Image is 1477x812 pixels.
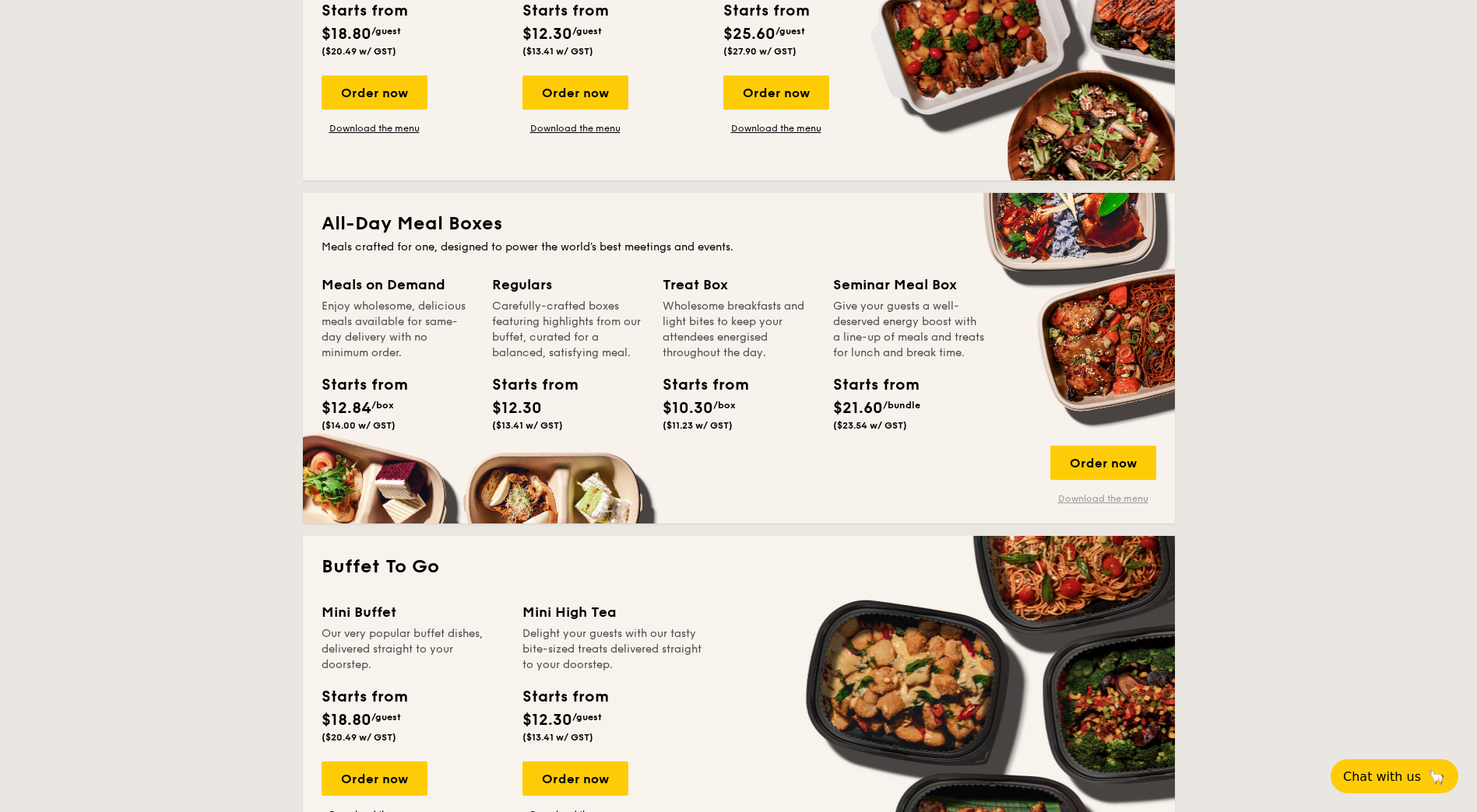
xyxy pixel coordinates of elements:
span: $18.80 [322,25,371,44]
div: Starts from [492,373,562,397]
a: Download the menu [522,122,628,135]
span: $25.60 [723,25,775,44]
span: ($20.49 w/ GST) [322,46,396,57]
span: $18.80 [322,711,371,730]
div: Starts from [663,373,733,397]
div: Starts from [322,373,392,397]
a: Download the menu [1050,492,1156,505]
span: 🦙 [1427,768,1446,786]
div: Seminar Meal Box [833,274,985,296]
span: $10.30 [663,399,713,418]
div: Meals on Demand [322,274,473,296]
div: Starts from [522,685,607,709]
div: Starts from [833,373,903,397]
span: /box [371,400,394,411]
a: Download the menu [723,122,829,135]
h2: Buffet To Go [322,555,1156,579]
button: Chat with us🦙 [1331,759,1458,793]
span: ($23.54 w/ GST) [833,420,907,431]
span: ($13.41 w/ GST) [492,420,563,431]
div: Give your guests a well-deserved energy boost with a line-up of meals and treats for lunch and br... [833,299,985,361]
div: Enjoy wholesome, delicious meals available for same-day delivery with no minimum order. [322,299,473,361]
span: ($13.41 w/ GST) [522,46,593,57]
span: $12.30 [492,399,542,418]
span: /guest [371,712,401,723]
span: $12.30 [522,25,572,44]
div: Regulars [492,274,644,296]
div: Order now [1050,446,1156,480]
div: Treat Box [663,274,814,296]
span: Chat with us [1343,769,1421,784]
div: Carefully-crafted boxes featuring highlights from our buffet, curated for a balanced, satisfying ... [492,299,644,361]
span: ($20.49 w/ GST) [322,732,396,743]
span: $21.60 [833,399,883,418]
div: Our very popular buffet dishes, delivered straight to your doorstep. [322,626,504,673]
div: Order now [322,75,427,110]
span: /guest [775,26,805,37]
div: Order now [522,75,628,110]
div: Order now [322,761,427,796]
span: $12.84 [322,399,371,418]
span: ($14.00 w/ GST) [322,420,396,431]
h2: All-Day Meal Boxes [322,212,1156,236]
div: Order now [522,761,628,796]
div: Mini Buffet [322,601,504,623]
span: ($13.41 w/ GST) [522,732,593,743]
a: Download the menu [322,122,427,135]
span: /guest [572,712,602,723]
div: Delight your guests with our tasty bite-sized treats delivered straight to your doorstep. [522,626,705,673]
span: /bundle [883,400,920,411]
div: Mini High Tea [522,601,705,623]
span: /guest [371,26,401,37]
span: $12.30 [522,711,572,730]
div: Meals crafted for one, designed to power the world's best meetings and events. [322,240,1156,255]
span: /box [713,400,736,411]
div: Order now [723,75,829,110]
span: ($27.90 w/ GST) [723,46,797,57]
span: /guest [572,26,602,37]
div: Starts from [322,685,406,709]
span: ($11.23 w/ GST) [663,420,733,431]
div: Wholesome breakfasts and light bites to keep your attendees energised throughout the day. [663,299,814,361]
